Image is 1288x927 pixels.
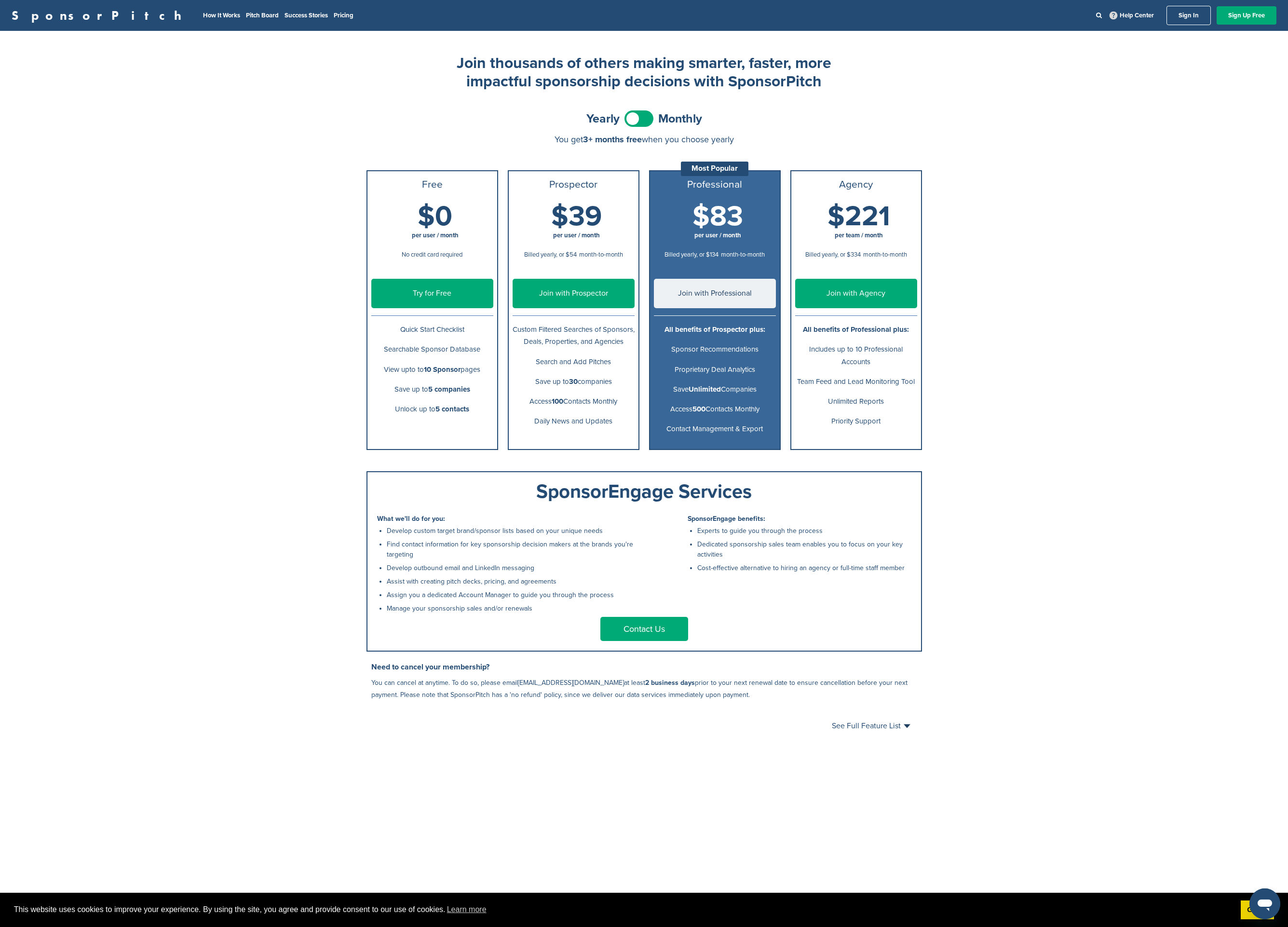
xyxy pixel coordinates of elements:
a: Try for Free [371,279,493,308]
span: month-to-month [863,251,907,259]
b: 100 [552,397,563,406]
p: Save up to [371,383,493,395]
b: What we'll do for you: [377,515,445,523]
li: Assist with creating pitch decks, pricing, and agreements [387,576,639,586]
span: $39 [551,200,602,233]
h3: Need to cancel your membership? [371,661,922,673]
a: Sign Up Free [1217,6,1276,25]
p: You can cancel at anytime. To do so, please email at least prior to your next renewal date to ens... [371,677,922,701]
span: per team / month [835,232,883,239]
b: All benefits of Professional plus: [803,325,909,334]
span: Billed yearly, or $134 [664,251,719,259]
p: Contact Management & Export [654,423,776,435]
span: $83 [692,200,743,233]
a: SponsorPitch [12,9,188,22]
span: per user / month [412,232,459,239]
b: 2 business days [645,679,695,687]
li: Assign you a dedicated Account Manager to guide you through the process [387,590,639,600]
b: All benefits of Prospector plus: [664,325,765,334]
p: Custom Filtered Searches of Sponsors, Deals, Properties, and Agencies [513,324,635,348]
p: Proprietary Deal Analytics [654,364,776,376]
h3: Free [371,179,493,191]
b: 500 [692,405,705,413]
p: View upto to pages [371,364,493,376]
b: 5 contacts [435,405,469,413]
h3: Prospector [513,179,635,191]
a: Join with Professional [654,279,776,308]
li: Develop outbound email and LinkedIn messaging [387,563,639,573]
li: Experts to guide you through the process [697,526,911,536]
a: See Full Feature List [832,722,910,730]
a: Help Center [1108,10,1156,21]
span: $221 [827,200,890,233]
span: Billed yearly, or $54 [524,251,577,259]
div: You get when you choose yearly [366,135,922,144]
span: This website uses cookies to improve your experience. By using the site, you agree and provide co... [14,902,1233,917]
a: dismiss cookie message [1241,900,1274,920]
a: Sign In [1166,6,1211,25]
p: Search and Add Pitches [513,356,635,368]
span: Billed yearly, or $334 [805,251,861,259]
p: Team Feed and Lead Monitoring Tool [795,376,917,388]
b: SponsorEngage benefits: [688,515,765,523]
a: Pitch Board [246,12,279,19]
h3: Professional [654,179,776,191]
p: Sponsor Recommendations [654,343,776,355]
span: Monthly [658,113,702,125]
iframe: Button to launch messaging window [1249,888,1280,919]
li: Find contact information for key sponsorship decision makers at the brands you're targeting [387,539,639,559]
div: Most Popular [681,162,748,176]
li: Develop custom target brand/sponsor lists based on your unique needs [387,526,639,536]
a: Join with Agency [795,279,917,308]
span: 3+ months free [583,134,642,145]
p: Save up to companies [513,376,635,388]
p: Access Contacts Monthly [513,395,635,408]
a: Success Stories [285,12,328,19]
li: Cost-effective alternative to hiring an agency or full-time staff member [697,563,911,573]
b: 5 companies [428,385,470,394]
span: Yearly [586,113,620,125]
p: Priority Support [795,415,917,427]
a: [EMAIL_ADDRESS][DOMAIN_NAME] [518,679,624,687]
span: month-to-month [721,251,765,259]
a: learn more about cookies [446,902,488,917]
h3: Agency [795,179,917,191]
a: Join with Prospector [513,279,635,308]
a: Pricing [334,12,353,19]
p: Save Companies [654,383,776,395]
span: per user / month [553,232,600,239]
p: Searchable Sponsor Database [371,343,493,355]
b: Unlimited [689,385,721,394]
a: Contact Us [600,617,688,641]
p: Daily News and Updates [513,415,635,427]
div: SponsorEngage Services [377,482,911,501]
p: Unlimited Reports [795,395,917,408]
p: Includes up to 10 Professional Accounts [795,343,917,368]
p: Unlock up to [371,403,493,415]
p: Quick Start Checklist [371,324,493,336]
span: No credit card required [402,251,462,259]
h2: Join thousands of others making smarter, faster, more impactful sponsorship decisions with Sponso... [451,54,837,91]
span: $0 [418,200,452,233]
b: 30 [569,377,578,386]
li: Manage your sponsorship sales and/or renewals [387,603,639,613]
li: Dedicated sponsorship sales team enables you to focus on your key activities [697,539,911,559]
a: How It Works [203,12,240,19]
span: month-to-month [579,251,623,259]
span: per user / month [694,232,741,239]
b: 10 Sponsor [424,365,461,374]
p: Access Contacts Monthly [654,403,776,415]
